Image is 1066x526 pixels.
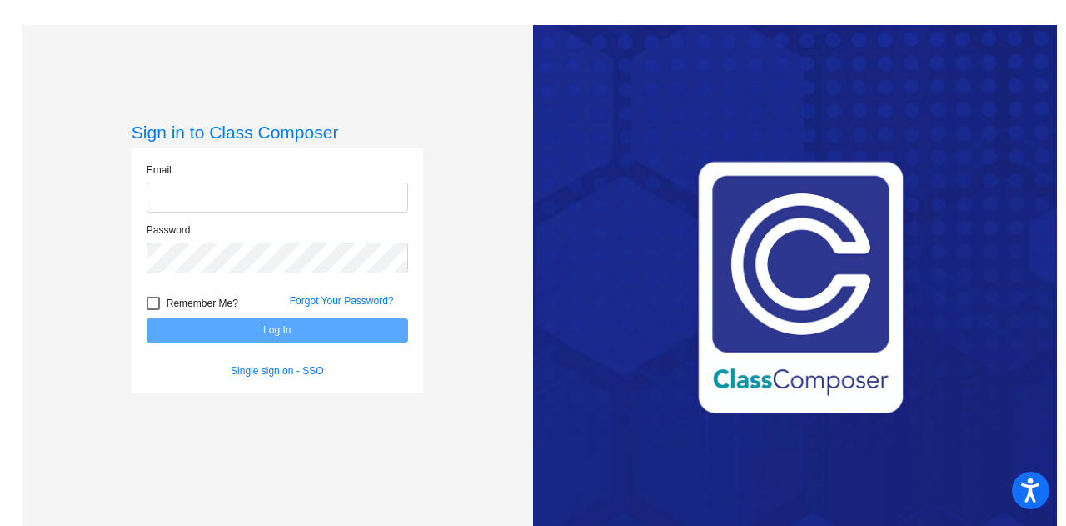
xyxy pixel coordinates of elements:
[147,318,408,343] button: Log In
[231,365,323,377] a: Single sign on - SSO
[290,295,394,307] a: Forgot Your Password?
[147,223,191,238] label: Password
[167,293,238,313] span: Remember Me?
[132,122,423,143] h3: Sign in to Class Composer
[147,163,172,178] label: Email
